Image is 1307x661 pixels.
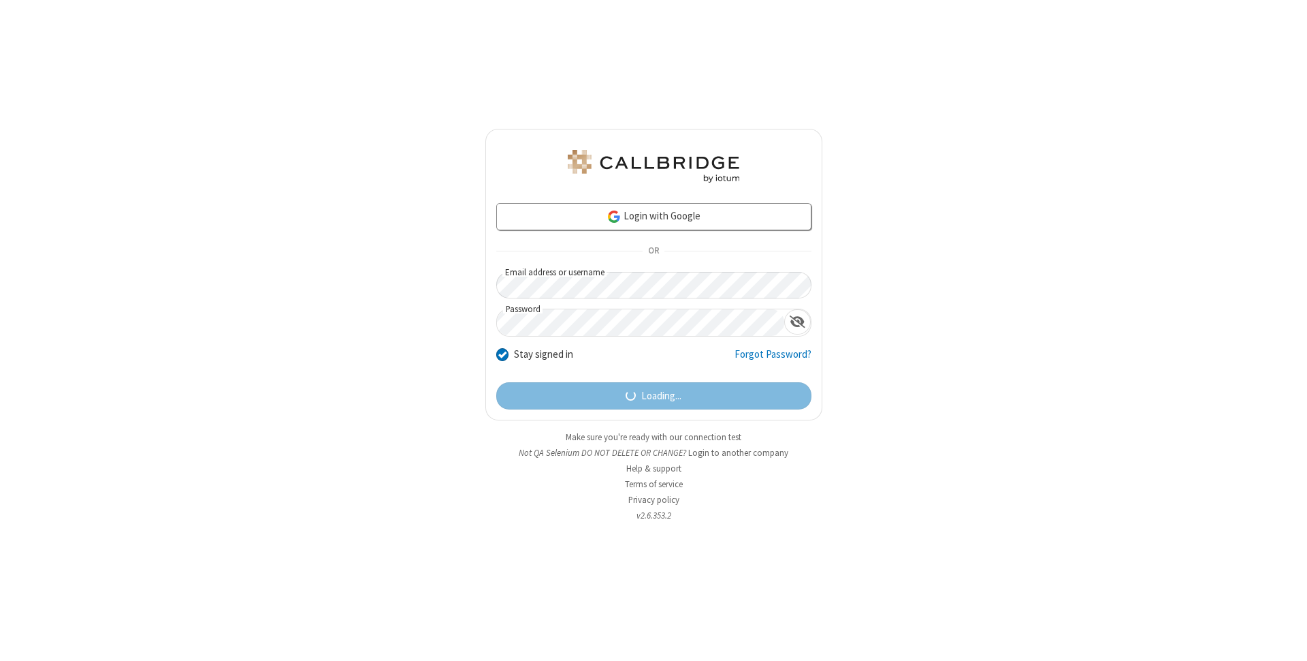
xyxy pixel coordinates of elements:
div: Show password [784,309,811,335]
a: Help & support [626,463,681,474]
a: Terms of service [625,478,683,490]
span: OR [643,242,664,261]
input: Email address or username [496,272,811,298]
img: QA Selenium DO NOT DELETE OR CHANGE [565,150,742,183]
img: google-icon.png [607,209,622,224]
a: Privacy policy [628,494,679,506]
a: Forgot Password? [735,347,811,373]
button: Login to another company [688,446,788,459]
button: Loading... [496,382,811,410]
a: Login with Google [496,203,811,230]
li: v2.6.353.2 [485,509,822,522]
input: Password [497,309,784,336]
label: Stay signed in [514,347,573,363]
li: Not QA Selenium DO NOT DELETE OR CHANGE? [485,446,822,459]
span: Loading... [641,388,681,404]
a: Make sure you're ready with our connection test [566,431,741,443]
